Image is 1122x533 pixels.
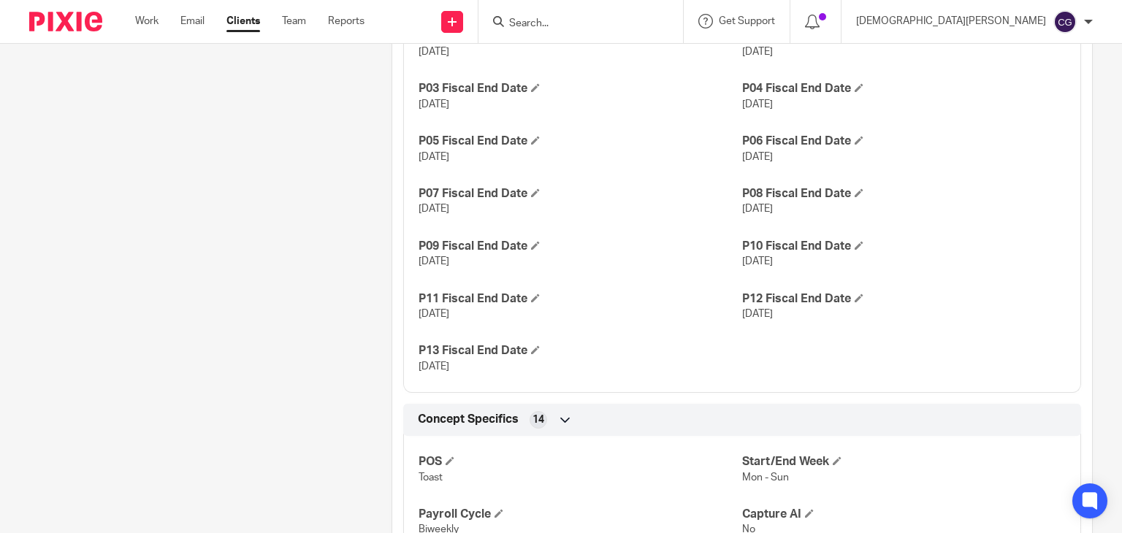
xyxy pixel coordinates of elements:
[856,14,1046,28] p: [DEMOGRAPHIC_DATA][PERSON_NAME]
[742,454,1066,469] h4: Start/End Week
[419,256,449,266] span: [DATE]
[419,454,742,469] h4: POS
[742,239,1066,254] h4: P10 Fiscal End Date
[742,186,1066,202] h4: P08 Fiscal End Date
[742,507,1066,522] h4: Capture AI
[419,134,742,149] h4: P05 Fiscal End Date
[742,134,1066,149] h4: P06 Fiscal End Date
[419,309,449,319] span: [DATE]
[29,12,102,31] img: Pixie
[418,412,519,427] span: Concept Specifics
[419,99,449,110] span: [DATE]
[742,47,773,57] span: [DATE]
[742,81,1066,96] h4: P04 Fiscal End Date
[742,99,773,110] span: [DATE]
[742,204,773,214] span: [DATE]
[282,14,306,28] a: Team
[135,14,159,28] a: Work
[419,472,443,483] span: Toast
[742,309,773,319] span: [DATE]
[419,47,449,57] span: [DATE]
[508,18,639,31] input: Search
[328,14,365,28] a: Reports
[419,186,742,202] h4: P07 Fiscal End Date
[419,343,742,358] h4: P13 Fiscal End Date
[419,239,742,254] h4: P09 Fiscal End Date
[1053,10,1077,34] img: svg%3E
[742,152,773,162] span: [DATE]
[180,14,205,28] a: Email
[533,413,544,427] span: 14
[419,291,742,307] h4: P11 Fiscal End Date
[719,16,775,26] span: Get Support
[419,204,449,214] span: [DATE]
[742,256,773,266] span: [DATE]
[226,14,260,28] a: Clients
[419,361,449,372] span: [DATE]
[742,291,1066,307] h4: P12 Fiscal End Date
[742,472,789,483] span: Mon - Sun
[419,81,742,96] h4: P03 Fiscal End Date
[419,152,449,162] span: [DATE]
[419,507,742,522] h4: Payroll Cycle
